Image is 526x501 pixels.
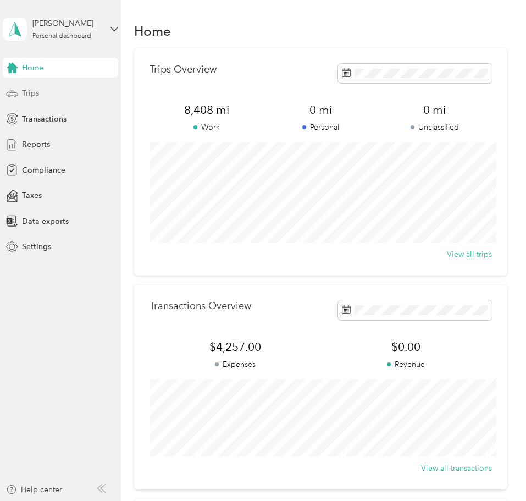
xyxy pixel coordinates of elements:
p: Work [150,122,263,133]
span: Home [22,62,43,74]
span: Trips [22,87,39,99]
span: 0 mi [264,102,378,118]
span: Compliance [22,164,65,176]
p: Unclassified [378,122,491,133]
span: 0 mi [378,102,491,118]
p: Trips Overview [150,64,217,75]
div: Personal dashboard [32,33,91,40]
span: Reports [22,139,50,150]
span: Taxes [22,190,42,201]
span: $4,257.00 [150,339,320,355]
p: Transactions Overview [150,300,251,312]
span: Settings [22,241,51,252]
iframe: Everlance-gr Chat Button Frame [464,439,526,501]
p: Expenses [150,359,320,370]
p: Personal [264,122,378,133]
button: View all transactions [421,463,492,474]
p: Revenue [320,359,491,370]
span: 8,408 mi [150,102,263,118]
button: Help center [6,484,62,496]
span: Transactions [22,113,67,125]
div: [PERSON_NAME] [32,18,101,29]
h1: Home [134,25,171,37]
span: $0.00 [320,339,491,355]
button: View all trips [447,249,492,260]
span: Data exports [22,216,69,227]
